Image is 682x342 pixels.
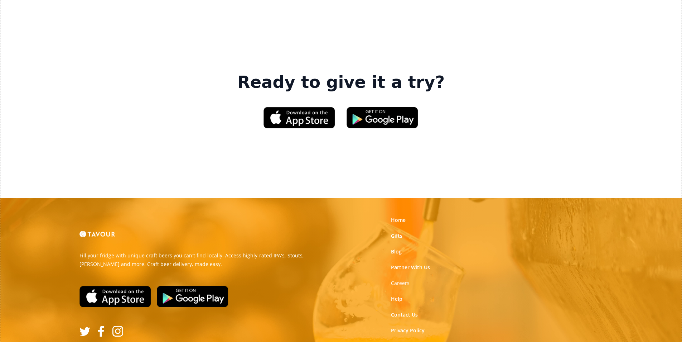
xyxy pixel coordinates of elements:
[391,327,425,334] a: Privacy Policy
[391,248,402,255] a: Blog
[237,72,445,92] strong: Ready to give it a try?
[391,232,402,239] a: Gifts
[391,217,406,224] a: Home
[79,251,336,269] p: Fill your fridge with unique craft beers you can't find locally. Access highly-rated IPA's, Stout...
[391,280,410,287] a: Careers
[391,311,418,318] a: Contact Us
[391,295,402,303] a: Help
[391,264,430,271] a: Partner With Us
